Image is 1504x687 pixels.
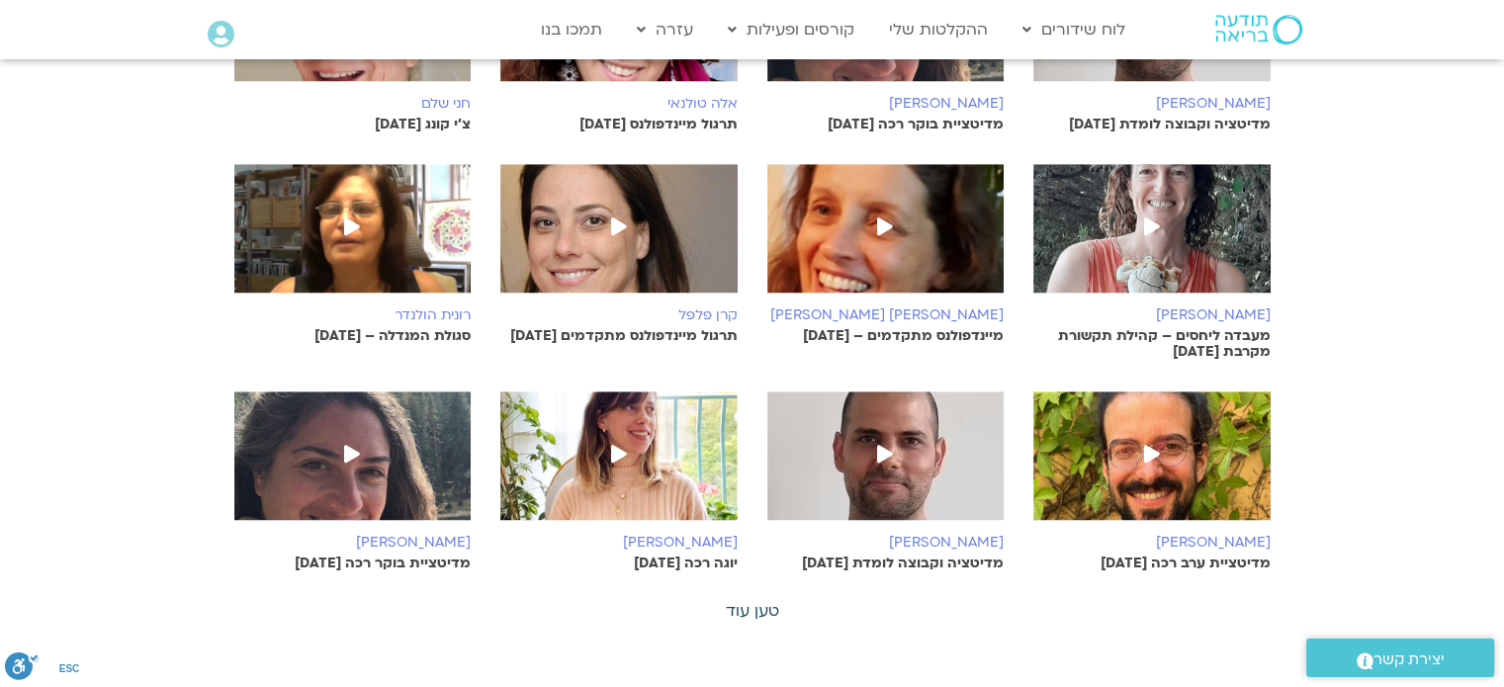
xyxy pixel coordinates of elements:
[767,535,1005,551] h6: [PERSON_NAME]
[767,164,1005,344] a: [PERSON_NAME] [PERSON_NAME]מיינדפולנס מתקדמים – [DATE]
[234,391,472,540] img: kerengal.png
[234,328,472,344] p: סגולת המנדלה – [DATE]
[767,391,1005,540] img: %D7%93%D7%A7%D7%9C-jpg.avif
[500,328,738,344] p: תרגול מיינדפולנס מתקדמים [DATE]
[879,11,998,48] a: ההקלטות שלי
[767,328,1005,344] p: מיינדפולנס מתקדמים – [DATE]
[767,307,1005,323] h6: [PERSON_NAME] [PERSON_NAME]
[1033,328,1271,360] p: מעבדה ליחסים – קהילת תקשורת מקרבת [DATE]
[1033,307,1271,323] h6: [PERSON_NAME]
[234,96,472,112] h6: חני שלם
[767,556,1005,571] p: מדיטציה וקבוצה לומדת [DATE]
[234,391,472,571] a: [PERSON_NAME]מדיטציית בוקר רכה [DATE]
[500,164,738,312] img: %D7%A7%D7%A8%D7%9F-%D7%A4%D7%9C%D7%A4%D7%9C.jpeg
[531,11,612,48] a: תמכו בנו
[1033,535,1271,551] h6: [PERSON_NAME]
[234,117,472,132] p: צ’י קונג [DATE]
[500,556,738,571] p: יוגה רכה [DATE]
[500,307,738,323] h6: קרן פלפל
[1373,646,1445,673] span: יצירת קשר
[234,535,472,551] h6: [PERSON_NAME]
[234,164,472,344] a: רונית הולנדרסגולת המנדלה – [DATE]
[726,600,779,622] a: טען עוד
[767,164,1005,312] img: %D7%A1%D7%99%D7%92%D7%9C-%D7%91%D7%99%D7%A8%D7%9F-%D7%90%D7%91%D7%95%D7%97%D7%A6%D7%99%D7%A8%D7%9...
[718,11,864,48] a: קורסים ופעילות
[234,307,472,323] h6: רונית הולנדר
[767,391,1005,571] a: [PERSON_NAME]מדיטציה וקבוצה לומדת [DATE]
[500,391,738,571] a: [PERSON_NAME]יוגה רכה [DATE]
[1033,96,1271,112] h6: [PERSON_NAME]
[627,11,703,48] a: עזרה
[1033,391,1271,540] img: %D7%A9%D7%92%D7%91-%D7%94%D7%95%D7%A8%D7%95%D7%91%D7%99%D7%A5.jpg
[1033,391,1271,571] a: [PERSON_NAME]מדיטציית ערב רכה [DATE]
[234,556,472,571] p: מדיטציית בוקר רכה [DATE]
[234,164,472,312] img: RonitHollander.jpg
[1306,639,1494,677] a: יצירת קשר
[1033,556,1271,571] p: מדיטציית ערב רכה [DATE]
[500,96,738,112] h6: אלה טולנאי
[1033,164,1271,312] img: lilach-ben-dror.png
[767,117,1005,132] p: מדיטציית בוקר רכה [DATE]
[1013,11,1135,48] a: לוח שידורים
[500,117,738,132] p: תרגול מיינדפולנס [DATE]
[500,164,738,344] a: קרן פלפלתרגול מיינדפולנס מתקדמים [DATE]
[1215,15,1302,44] img: תודעה בריאה
[500,391,738,540] img: %D7%A2%D7%A0%D7%AA-%D7%9E%D7%99%D7%9B%D7%90%D7%9C%D7%99%D7%A1.jpg
[1033,117,1271,132] p: מדיטציה וקבוצה לומדת [DATE]
[1033,164,1271,360] a: [PERSON_NAME]מעבדה ליחסים – קהילת תקשורת מקרבת [DATE]
[767,96,1005,112] h6: [PERSON_NAME]
[500,535,738,551] h6: [PERSON_NAME]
